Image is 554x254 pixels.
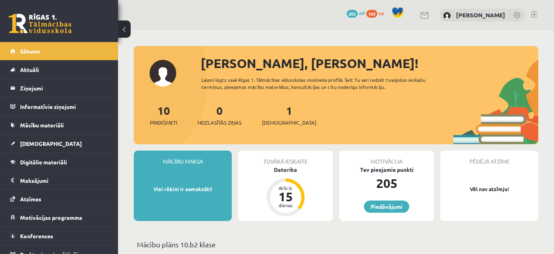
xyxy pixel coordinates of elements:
[262,119,316,127] span: [DEMOGRAPHIC_DATA]
[20,195,41,202] span: Atzīmes
[347,10,358,18] span: 205
[339,174,434,193] div: 205
[238,166,333,174] div: Datorika
[20,232,53,239] span: Konferences
[198,103,242,127] a: 0Neizlasītās ziņas
[20,171,108,190] legend: Maksājumi
[274,186,297,190] div: Atlicis
[10,153,108,171] a: Digitālie materiāli
[262,103,316,127] a: 1[DEMOGRAPHIC_DATA]
[20,48,40,55] span: Sākums
[20,214,82,221] span: Motivācijas programma
[20,121,64,129] span: Mācību materiāli
[238,151,333,166] div: Tuvākā ieskaite
[20,158,67,166] span: Digitālie materiāli
[20,79,108,97] legend: Ziņojumi
[10,208,108,226] a: Motivācijas programma
[339,166,434,174] div: Tev pieejamie punkti
[10,116,108,134] a: Mācību materiāli
[150,103,177,127] a: 10Priekšmeti
[201,54,538,73] div: [PERSON_NAME], [PERSON_NAME]!
[10,42,108,60] a: Sākums
[440,151,538,166] div: Pēdējā atzīme
[198,119,242,127] span: Neizlasītās ziņas
[10,79,108,97] a: Ziņojumi
[20,66,39,73] span: Aktuāli
[347,10,365,16] a: 205 mP
[10,190,108,208] a: Atzīmes
[238,166,333,217] a: Datorika Atlicis 15 dienas
[339,151,434,166] div: Motivācija
[10,227,108,245] a: Konferences
[274,190,297,203] div: 15
[20,140,82,147] span: [DEMOGRAPHIC_DATA]
[10,134,108,153] a: [DEMOGRAPHIC_DATA]
[366,10,388,16] a: 169 xp
[10,98,108,116] a: Informatīvie ziņojumi
[444,185,534,193] p: Vēl nav atzīmju!
[443,12,451,20] img: Haralds Romanovskis
[134,151,232,166] div: Mācību maksa
[138,185,228,193] p: Visi rēķini ir samaksāti!
[359,10,365,16] span: mP
[274,203,297,208] div: dienas
[456,11,505,19] a: [PERSON_NAME]
[10,171,108,190] a: Maksājumi
[9,14,72,33] a: Rīgas 1. Tālmācības vidusskola
[364,201,409,213] a: Piedāvājumi
[10,61,108,79] a: Aktuāli
[150,119,177,127] span: Priekšmeti
[137,239,535,250] p: Mācību plāns 10.b2 klase
[366,10,377,18] span: 169
[20,98,108,116] legend: Informatīvie ziņojumi
[379,10,384,16] span: xp
[201,76,444,90] div: Laipni lūgts savā Rīgas 1. Tālmācības vidusskolas skolnieka profilā. Šeit Tu vari redzēt tuvojošo...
